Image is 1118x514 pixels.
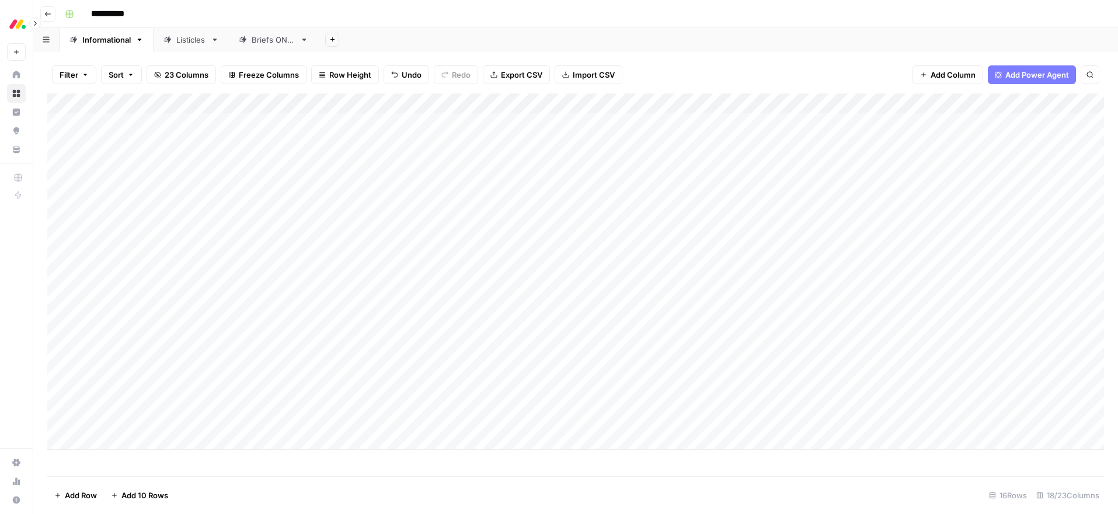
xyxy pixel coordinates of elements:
a: Listicles [154,28,229,51]
span: Import CSV [573,69,615,81]
button: Undo [384,65,429,84]
a: Usage [7,472,26,491]
button: Row Height [311,65,379,84]
a: Opportunities [7,121,26,140]
a: Informational [60,28,154,51]
button: Help + Support [7,491,26,509]
img: Monday.com Logo [7,13,28,34]
a: Briefs ONLY [229,28,318,51]
a: Browse [7,84,26,103]
div: 16 Rows [984,486,1032,505]
button: 23 Columns [147,65,216,84]
button: Add Row [47,486,104,505]
span: Redo [452,69,471,81]
button: Workspace: Monday.com [7,9,26,39]
button: Add Column [912,65,983,84]
span: Add Column [931,69,976,81]
span: Row Height [329,69,371,81]
button: Redo [434,65,478,84]
button: Filter [52,65,96,84]
span: Sort [109,69,124,81]
div: 18/23 Columns [1032,486,1104,505]
a: Your Data [7,140,26,159]
button: Add Power Agent [988,65,1076,84]
span: Add Power Agent [1005,69,1069,81]
a: Settings [7,453,26,472]
a: Home [7,65,26,84]
button: Import CSV [555,65,622,84]
span: 23 Columns [165,69,208,81]
a: Insights [7,103,26,121]
div: Informational [82,34,131,46]
span: Add Row [65,489,97,501]
button: Freeze Columns [221,65,307,84]
span: Export CSV [501,69,542,81]
div: Briefs ONLY [252,34,295,46]
span: Filter [60,69,78,81]
button: Sort [101,65,142,84]
span: Freeze Columns [239,69,299,81]
div: Listicles [176,34,206,46]
button: Add 10 Rows [104,486,175,505]
span: Add 10 Rows [121,489,168,501]
span: Undo [402,69,422,81]
button: Export CSV [483,65,550,84]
